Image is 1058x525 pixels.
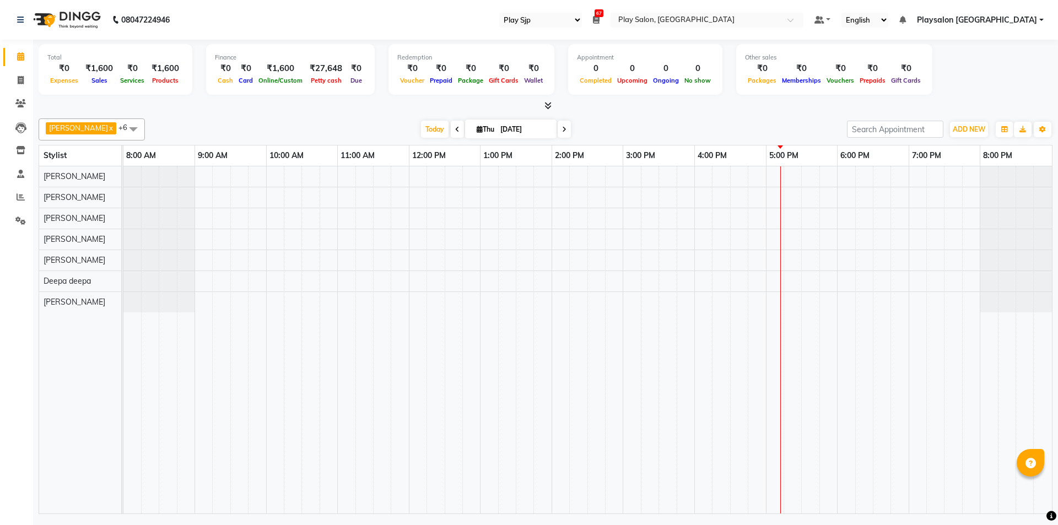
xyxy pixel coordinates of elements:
span: Deepa deepa [44,276,91,286]
input: 2025-09-04 [497,121,552,138]
span: Sales [89,77,110,84]
span: Today [421,121,449,138]
div: Redemption [397,53,546,62]
div: ₹0 [397,62,427,75]
div: ₹0 [47,62,81,75]
span: [PERSON_NAME] [44,255,105,265]
a: 1:00 PM [481,148,515,164]
span: Vouchers [824,77,857,84]
div: Appointment [577,53,714,62]
span: Gift Cards [888,77,924,84]
span: Online/Custom [256,77,305,84]
a: 8:00 PM [980,148,1015,164]
div: ₹0 [486,62,521,75]
div: Other sales [745,53,924,62]
span: [PERSON_NAME] [44,297,105,307]
a: 5:00 PM [766,148,801,164]
span: Package [455,77,486,84]
div: ₹0 [888,62,924,75]
div: ₹0 [824,62,857,75]
input: Search Appointment [847,121,943,138]
iframe: chat widget [1012,481,1047,514]
span: Ongoing [650,77,682,84]
a: 8:00 AM [123,148,159,164]
div: Total [47,53,183,62]
span: Completed [577,77,614,84]
span: Prepaid [427,77,455,84]
span: Products [149,77,181,84]
span: Upcoming [614,77,650,84]
div: ₹0 [779,62,824,75]
div: 0 [614,62,650,75]
span: +6 [118,123,136,132]
button: ADD NEW [950,122,988,137]
img: logo [28,4,104,35]
div: ₹0 [857,62,888,75]
div: 0 [650,62,682,75]
a: 10:00 AM [267,148,306,164]
span: Wallet [521,77,546,84]
a: 67 [593,15,600,25]
div: ₹1,600 [256,62,305,75]
span: Petty cash [308,77,344,84]
span: [PERSON_NAME] [44,213,105,223]
span: Prepaids [857,77,888,84]
span: Services [117,77,147,84]
div: ₹0 [427,62,455,75]
span: Voucher [397,77,427,84]
span: Stylist [44,150,67,160]
span: Cash [215,77,236,84]
div: ₹1,600 [147,62,183,75]
span: 67 [595,9,603,17]
a: x [108,123,113,132]
div: 0 [682,62,714,75]
div: ₹0 [117,62,147,75]
span: Gift Cards [486,77,521,84]
a: 7:00 PM [909,148,944,164]
span: [PERSON_NAME] [44,234,105,244]
span: Packages [745,77,779,84]
div: ₹0 [455,62,486,75]
span: Thu [474,125,497,133]
span: No show [682,77,714,84]
span: Due [348,77,365,84]
a: 6:00 PM [838,148,872,164]
div: ₹27,648 [305,62,347,75]
div: Finance [215,53,366,62]
span: ADD NEW [953,125,985,133]
a: 2:00 PM [552,148,587,164]
span: Playsalon [GEOGRAPHIC_DATA] [917,14,1037,26]
div: ₹0 [347,62,366,75]
a: 4:00 PM [695,148,730,164]
a: 12:00 PM [409,148,449,164]
span: [PERSON_NAME] [49,123,108,132]
span: [PERSON_NAME] [44,171,105,181]
div: ₹0 [236,62,256,75]
a: 3:00 PM [623,148,658,164]
div: ₹0 [215,62,236,75]
span: [PERSON_NAME] [44,192,105,202]
div: ₹0 [745,62,779,75]
span: Expenses [47,77,81,84]
div: 0 [577,62,614,75]
a: 9:00 AM [195,148,230,164]
span: Memberships [779,77,824,84]
b: 08047224946 [121,4,170,35]
span: Card [236,77,256,84]
div: ₹1,600 [81,62,117,75]
a: 11:00 AM [338,148,377,164]
div: ₹0 [521,62,546,75]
